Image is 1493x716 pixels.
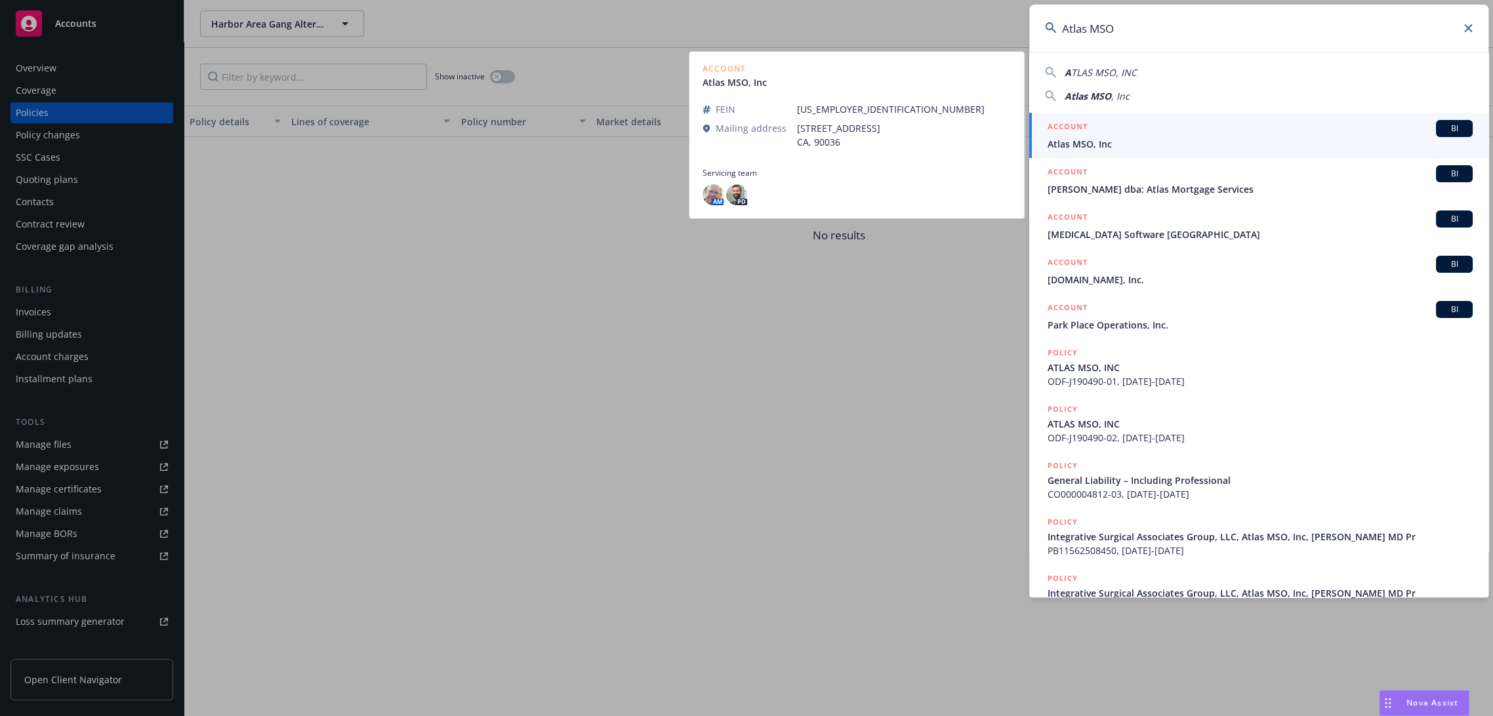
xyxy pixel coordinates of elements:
a: ACCOUNTBI[PERSON_NAME] dba: Atlas Mortgage Services [1029,158,1488,203]
h5: POLICY [1048,572,1078,585]
h5: ACCOUNT [1048,165,1088,181]
span: Atlas MSO, Inc [1048,137,1473,151]
h5: POLICY [1048,346,1078,359]
h5: POLICY [1048,403,1078,416]
a: POLICYIntegrative Surgical Associates Group, LLC, Atlas MSO, Inc, [PERSON_NAME] MD PrPB1156250845... [1029,508,1488,565]
span: BI [1441,213,1467,225]
a: POLICYGeneral Liability – Including ProfessionalCO000004812-03, [DATE]-[DATE] [1029,452,1488,508]
span: ODF-J190490-01, [DATE]-[DATE] [1048,374,1473,388]
a: POLICYATLAS MSO, INCODF-J190490-01, [DATE]-[DATE] [1029,339,1488,395]
span: BI [1441,258,1467,270]
div: Drag to move [1380,690,1396,715]
a: ACCOUNTBIPark Place Operations, Inc. [1029,294,1488,339]
span: General Liability – Including Professional [1048,473,1473,487]
a: POLICYATLAS MSO, INCODF-J190490-02, [DATE]-[DATE] [1029,395,1488,452]
span: BI [1441,304,1467,315]
span: A [1065,66,1071,79]
span: PB11562508450, [DATE]-[DATE] [1048,544,1473,557]
h5: ACCOUNT [1048,120,1088,136]
span: ATLAS MSO, INC [1048,417,1473,431]
span: TLAS MSO, INC [1071,66,1137,79]
span: [MEDICAL_DATA] Software [GEOGRAPHIC_DATA] [1048,228,1473,241]
button: Nova Assist [1379,690,1469,716]
h5: ACCOUNT [1048,301,1088,317]
a: ACCOUNTBI[MEDICAL_DATA] Software [GEOGRAPHIC_DATA] [1029,203,1488,249]
span: [PERSON_NAME] dba: Atlas Mortgage Services [1048,182,1473,196]
a: ACCOUNTBIAtlas MSO, Inc [1029,113,1488,158]
h5: POLICY [1048,515,1078,528]
span: BI [1441,123,1467,134]
h5: ACCOUNT [1048,256,1088,271]
h5: POLICY [1048,459,1078,472]
a: ACCOUNTBI[DOMAIN_NAME], Inc. [1029,249,1488,294]
span: ODF-J190490-02, [DATE]-[DATE] [1048,431,1473,445]
input: Search... [1029,5,1488,52]
span: Nova Assist [1406,697,1458,708]
span: Integrative Surgical Associates Group, LLC, Atlas MSO, Inc, [PERSON_NAME] MD Pr [1048,530,1473,544]
span: , Inc [1111,90,1130,102]
span: [DOMAIN_NAME], Inc. [1048,273,1473,287]
span: Integrative Surgical Associates Group, LLC, Atlas MSO, Inc, [PERSON_NAME] MD Pr [1048,586,1473,600]
span: ATLAS MSO, INC [1048,361,1473,374]
span: CO000004812-03, [DATE]-[DATE] [1048,487,1473,501]
span: BI [1441,168,1467,180]
span: Park Place Operations, Inc. [1048,318,1473,332]
a: POLICYIntegrative Surgical Associates Group, LLC, Atlas MSO, Inc, [PERSON_NAME] MD Pr [1029,565,1488,621]
span: Atlas MSO [1065,90,1111,102]
h5: ACCOUNT [1048,210,1088,226]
